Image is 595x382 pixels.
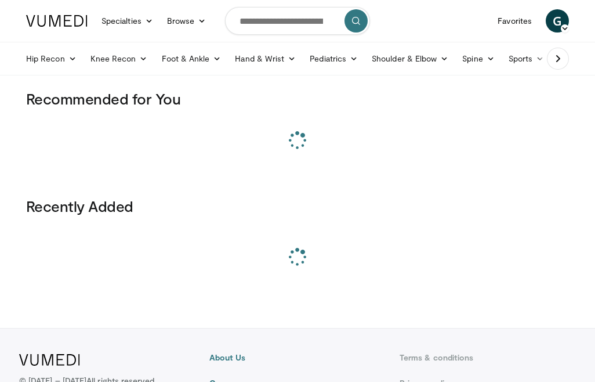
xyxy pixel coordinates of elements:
a: Terms & conditions [400,352,576,363]
a: G [546,9,569,33]
a: Shoulder & Elbow [365,47,455,70]
a: Hand & Wrist [228,47,303,70]
a: Hip Recon [19,47,84,70]
h3: Recently Added [26,197,569,215]
a: Spine [455,47,501,70]
a: Sports [502,47,552,70]
a: Browse [160,9,213,33]
a: Pediatrics [303,47,365,70]
a: Favorites [491,9,539,33]
a: Specialties [95,9,160,33]
img: VuMedi Logo [26,15,88,27]
a: Knee Recon [84,47,155,70]
input: Search topics, interventions [225,7,370,35]
a: Foot & Ankle [155,47,228,70]
a: About Us [209,352,386,363]
img: VuMedi Logo [19,354,80,366]
h3: Recommended for You [26,89,569,108]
